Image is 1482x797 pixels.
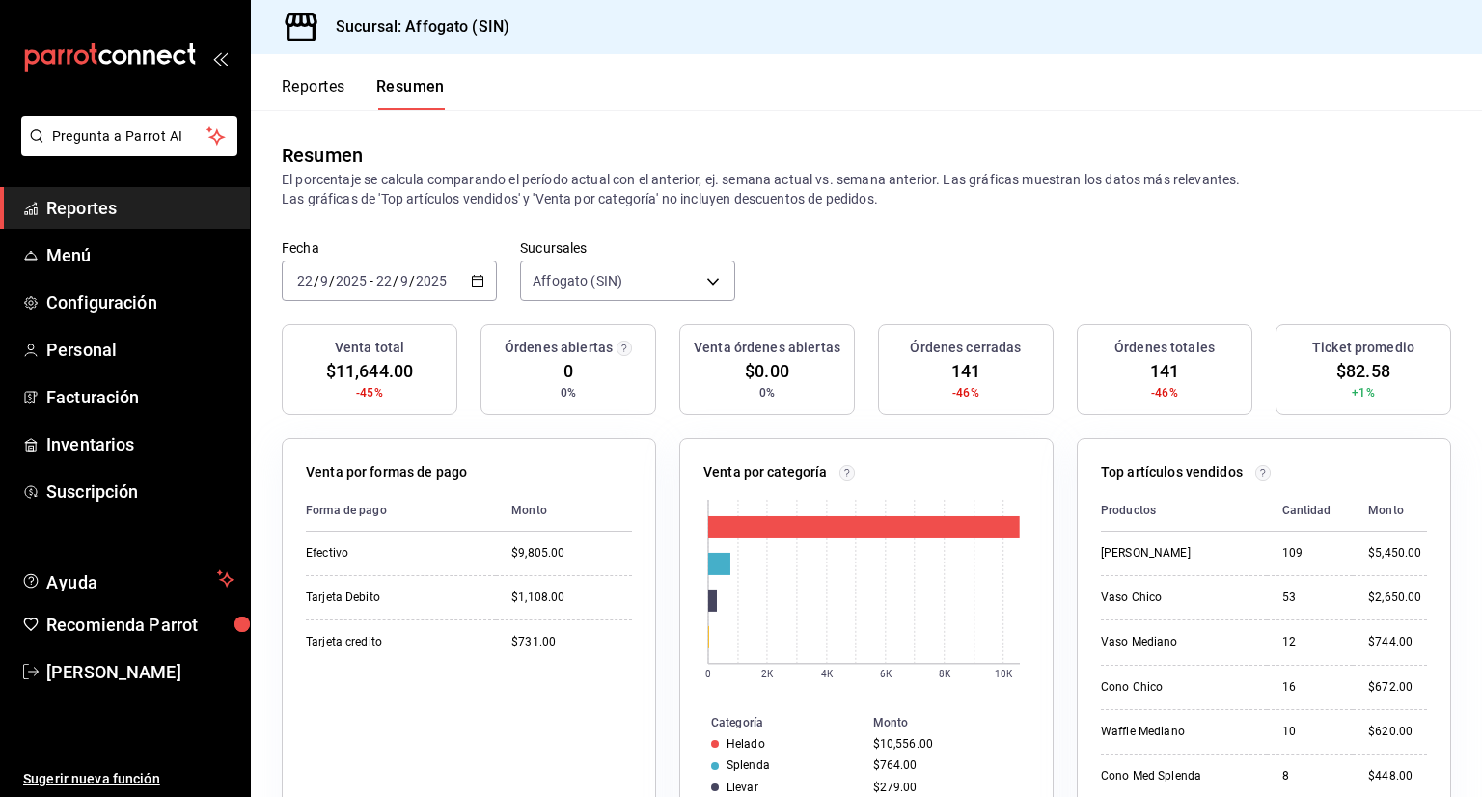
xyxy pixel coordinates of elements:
input: ---- [335,273,368,289]
p: Venta por categoría [703,462,828,482]
span: Pregunta a Parrot AI [52,126,207,147]
span: Reportes [46,195,234,221]
span: Personal [46,337,234,363]
span: Inventarios [46,431,234,457]
div: Tarjeta credito [306,634,480,650]
span: Recomienda Parrot [46,612,234,638]
div: $744.00 [1368,634,1427,650]
span: / [329,273,335,289]
span: $11,644.00 [326,358,413,384]
th: Forma de pago [306,490,496,532]
input: -- [296,273,314,289]
div: Cono Chico [1101,679,1251,696]
div: $620.00 [1368,724,1427,740]
text: 10K [995,669,1013,679]
div: $672.00 [1368,679,1427,696]
button: Pregunta a Parrot AI [21,116,237,156]
div: $5,450.00 [1368,545,1427,562]
span: Sugerir nueva función [23,769,234,789]
span: Affogato (SIN) [533,271,622,290]
div: $10,556.00 [873,737,1022,751]
h3: Órdenes cerradas [910,338,1021,358]
a: Pregunta a Parrot AI [14,140,237,160]
p: Venta por formas de pago [306,462,467,482]
div: 109 [1282,545,1338,562]
span: 0 [563,358,573,384]
th: Categoría [680,712,865,733]
button: Resumen [376,77,445,110]
div: Vaso Chico [1101,590,1251,606]
span: $82.58 [1336,358,1390,384]
input: -- [319,273,329,289]
span: / [393,273,398,289]
span: Ayuda [46,567,209,591]
span: Facturación [46,384,234,410]
div: 53 [1282,590,1338,606]
div: $9,805.00 [511,545,632,562]
div: $448.00 [1368,768,1427,784]
span: -46% [952,384,979,401]
span: / [409,273,415,289]
span: +1% [1352,384,1374,401]
span: -46% [1151,384,1178,401]
text: 0 [705,669,711,679]
th: Monto [865,712,1053,733]
h3: Venta total [335,338,404,358]
span: -45% [356,384,383,401]
span: 0% [561,384,576,401]
th: Productos [1101,490,1267,532]
th: Monto [496,490,632,532]
span: [PERSON_NAME] [46,659,234,685]
span: Configuración [46,289,234,316]
div: $764.00 [873,758,1022,772]
div: $279.00 [873,781,1022,794]
div: Helado [727,737,765,751]
span: 141 [951,358,980,384]
text: 4K [821,669,834,679]
div: 12 [1282,634,1338,650]
button: open_drawer_menu [212,50,228,66]
div: Llevar [727,781,758,794]
div: $2,650.00 [1368,590,1427,606]
span: / [314,273,319,289]
th: Monto [1353,490,1427,532]
h3: Venta órdenes abiertas [694,338,840,358]
label: Fecha [282,241,497,255]
div: Waffle Mediano [1101,724,1251,740]
input: -- [399,273,409,289]
div: navigation tabs [282,77,445,110]
span: Suscripción [46,479,234,505]
span: 141 [1150,358,1179,384]
div: $1,108.00 [511,590,632,606]
text: 6K [880,669,892,679]
h3: Ticket promedio [1312,338,1414,358]
h3: Órdenes totales [1114,338,1215,358]
h3: Órdenes abiertas [505,338,613,358]
p: Top artículos vendidos [1101,462,1243,482]
div: [PERSON_NAME] [1101,545,1251,562]
th: Cantidad [1267,490,1354,532]
input: -- [375,273,393,289]
text: 2K [761,669,774,679]
div: 16 [1282,679,1338,696]
div: Tarjeta Debito [306,590,480,606]
label: Sucursales [520,241,735,255]
span: 0% [759,384,775,401]
div: 10 [1282,724,1338,740]
p: El porcentaje se calcula comparando el período actual con el anterior, ej. semana actual vs. sema... [282,170,1451,208]
text: 8K [939,669,951,679]
div: Efectivo [306,545,480,562]
div: Cono Med Splenda [1101,768,1251,784]
div: $731.00 [511,634,632,650]
div: 8 [1282,768,1338,784]
h3: Sucursal: Affogato (SIN) [320,15,509,39]
div: Resumen [282,141,363,170]
button: Reportes [282,77,345,110]
span: - [370,273,373,289]
div: Splenda [727,758,770,772]
input: ---- [415,273,448,289]
div: Vaso Mediano [1101,634,1251,650]
span: $0.00 [745,358,789,384]
span: Menú [46,242,234,268]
